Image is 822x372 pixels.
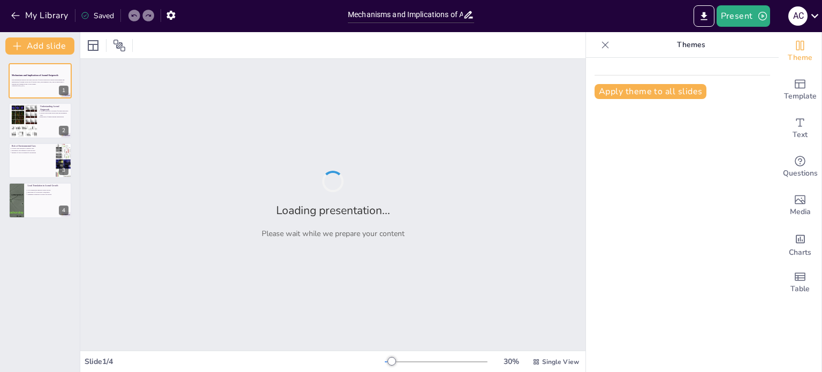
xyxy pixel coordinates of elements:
[793,129,808,141] span: Text
[779,263,821,302] div: Add a table
[779,71,821,109] div: Add ready made slides
[12,79,68,85] p: This presentation explores the critical process of axonal outgrowth in neural development and reg...
[9,143,72,178] div: https://cdn.sendsteps.com/images/logo/sendsteps_logo_white.pnghttps://cdn.sendsteps.com/images/lo...
[262,229,405,239] p: Please wait while we prepare your content
[790,206,811,218] span: Media
[779,32,821,71] div: Change the overall theme
[12,74,58,77] strong: Mechanisms and Implications of Axonal Outgrowth
[542,358,579,366] span: Single View
[12,85,68,87] p: Generated with [URL]
[779,186,821,225] div: Add images, graphics, shapes or video
[789,247,811,259] span: Charts
[788,52,812,64] span: Theme
[595,84,706,99] button: Apply theme to all slides
[12,151,53,154] p: Interplay of cues is essential for navigation
[59,86,68,95] div: 1
[784,90,817,102] span: Template
[40,105,68,111] p: Understanding Axonal Outgrowth
[498,356,524,367] div: 30 %
[9,63,72,98] div: https://cdn.sendsteps.com/images/logo/sendsteps_logo_white.pnghttps://cdn.sendsteps.com/images/lo...
[59,206,68,215] div: 4
[790,283,810,295] span: Table
[779,109,821,148] div: Add text boxes
[694,5,714,27] button: Export to PowerPoint
[85,37,102,54] div: Layout
[27,184,68,187] p: Local Translation in Axonal Growth
[40,112,68,116] p: Growth cones guide axons using environmental cues
[788,6,808,26] div: A C
[27,192,68,194] p: Importance of cytoskeletal components
[85,356,385,367] div: Slide 1 / 4
[783,168,818,179] span: Questions
[9,183,72,218] div: https://cdn.sendsteps.com/images/logo/sendsteps_logo_white.pnghttps://cdn.sendsteps.com/images/lo...
[81,11,114,21] div: Saved
[9,103,72,138] div: https://cdn.sendsteps.com/images/logo/sendsteps_logo_white.pnghttps://cdn.sendsteps.com/images/lo...
[12,149,53,151] p: Mechanical cues influence axonal growth
[276,203,390,218] h2: Loading presentation...
[717,5,770,27] button: Present
[59,126,68,135] div: 2
[614,32,768,58] p: Themes
[8,7,73,24] button: My Library
[59,165,68,175] div: 3
[788,5,808,27] button: A C
[779,148,821,186] div: Get real-time input from your audience
[12,145,53,148] p: Role of Environmental Cues
[779,225,821,263] div: Add charts and graphs
[40,110,68,112] p: Axonal outgrowth is essential for neural networks
[27,193,68,195] p: Membrane expansion is crucial for growth
[113,39,126,52] span: Position
[40,116,68,118] p: Importance of understanding regeneration
[5,37,74,55] button: Add slide
[27,189,68,192] p: Local translation supports axonal growth
[12,147,53,149] p: Growth cones respond to chemical cues
[348,7,463,22] input: Insert title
